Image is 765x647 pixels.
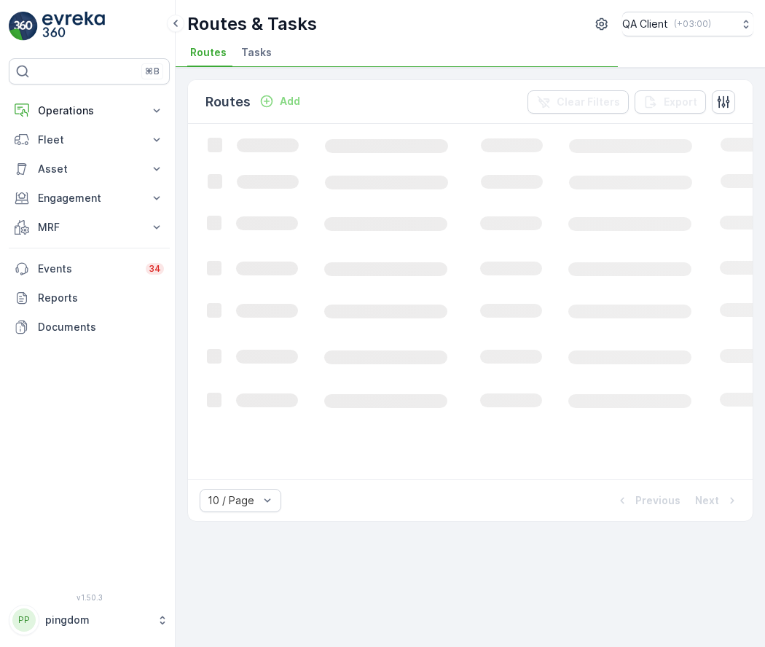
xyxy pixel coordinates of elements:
p: Fleet [38,133,141,147]
p: Routes & Tasks [187,12,317,36]
p: ( +03:00 ) [674,18,711,30]
button: Fleet [9,125,170,154]
a: Events34 [9,254,170,283]
a: Reports [9,283,170,313]
button: Asset [9,154,170,184]
p: Documents [38,320,164,334]
p: Events [38,262,137,276]
span: Tasks [241,45,272,60]
p: Operations [38,103,141,118]
button: Previous [613,492,682,509]
button: Next [694,492,741,509]
button: MRF [9,213,170,242]
p: 34 [149,263,161,275]
p: Add [280,94,300,109]
button: PPpingdom [9,605,170,635]
button: Engagement [9,184,170,213]
p: QA Client [622,17,668,31]
p: Clear Filters [557,95,620,109]
p: Routes [205,92,251,112]
p: ⌘B [145,66,160,77]
p: Reports [38,291,164,305]
img: logo_light-DOdMpM7g.png [42,12,105,41]
p: Asset [38,162,141,176]
p: Next [695,493,719,508]
button: Add [254,93,306,110]
a: Documents [9,313,170,342]
p: MRF [38,220,141,235]
button: Clear Filters [527,90,629,114]
button: QA Client(+03:00) [622,12,753,36]
button: Operations [9,96,170,125]
p: pingdom [45,613,149,627]
p: Engagement [38,191,141,205]
span: v 1.50.3 [9,593,170,602]
div: PP [12,608,36,632]
span: Routes [190,45,227,60]
img: logo [9,12,38,41]
p: Previous [635,493,680,508]
p: Export [664,95,697,109]
button: Export [635,90,706,114]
